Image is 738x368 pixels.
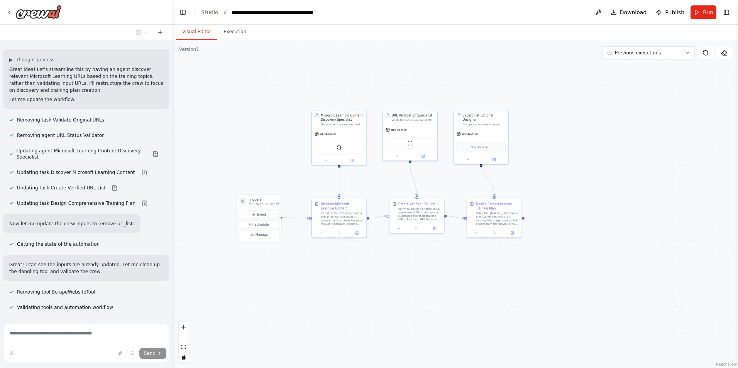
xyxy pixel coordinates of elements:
[9,66,163,94] p: Great idea! Let's streamline this by having an agent discover relevant Microsoft Learning URLs ba...
[427,226,442,231] button: Open in side panel
[179,322,189,362] div: React Flow controls
[17,304,113,311] span: Validating tools and automation workflow
[321,211,364,226] div: Based on the {training_topics} and {training_objectives}, research and discover the most relevant...
[178,7,188,18] button: Hide left sidebar
[408,163,419,196] g: Edge from 373b5366-d9e4-40f9-b86e-1995ae20be71 to bd5a06a5-0661-432e-9e2a-1a72e7e013b5
[9,57,13,63] span: ▶
[620,8,647,16] span: Download
[17,320,163,332] span: Renaming project to Microsoft Learning Training Plan Generator
[665,8,684,16] span: Publish
[320,132,336,136] span: gpt-4o-mini
[15,5,62,19] img: Logo
[476,202,519,211] div: Design Comprehensive Training Plan
[127,348,138,359] button: Click to speak your automation idea
[201,9,218,15] a: Studio
[330,230,349,236] button: No output available
[179,352,189,362] button: toggle interactivity
[16,57,54,63] span: Thought process
[615,50,661,56] span: Previous executions
[391,128,407,132] span: gpt-4o-mini
[238,231,279,239] button: Manage
[321,123,364,127] div: Discover and curate the most relevant Microsoft Learning URLs and training resources based on the...
[6,348,17,359] button: Improve this prompt
[238,210,279,219] button: Event
[17,200,135,206] span: Updating task Design Comprehensive Training Plan
[217,24,252,40] button: Execution
[471,145,491,149] span: Drop tools here
[311,199,367,238] div: Discover Microsoft Learning ContentBased on the {training_topics} and {training_objectives}, rese...
[179,46,199,52] div: Version 1
[691,5,716,19] button: Run
[132,28,151,37] button: Switch to previous chat
[179,342,189,352] button: fit view
[481,157,506,162] button: Open in side panel
[485,230,504,236] button: No output available
[17,185,105,191] span: Updating task Create Verified URL List
[321,202,364,211] div: Discover Microsoft Learning Content
[9,220,134,227] p: Now let me update the crew inputs to remove url_list:
[17,148,146,160] span: Updating agent Microsoft Learning Content Discovery Specialist
[653,5,687,19] button: Publish
[17,289,95,295] span: Removing tool ScrapeWebsiteTool
[201,8,318,16] nav: breadcrumb
[703,8,713,16] span: Run
[176,24,217,40] button: Visual Editor
[17,117,104,123] span: Removing task Validate Original URLs
[392,118,435,122] div: Verify that all replacement URLs and newly suggested Microsoft training URLs are working correctl...
[249,197,279,201] h3: Triggers
[321,113,364,122] div: Microsoft Learning Content Discovery Specialist
[249,202,279,205] p: No triggers configured
[398,207,441,221] div: Verify all working original URLs, replacement URLs, and newly suggested Microsoft training URLs. ...
[369,214,387,220] g: Edge from 14457508-e002-4929-829e-0f20e4ca9448 to bd5a06a5-0661-432e-9e2a-1a72e7e013b5
[154,28,166,37] button: Start a new chat
[383,110,438,161] div: URL Verification SpecialistVerify that all replacement URLs and newly suggested Microsoft trainin...
[479,162,496,196] g: Edge from 184c65cd-55e9-49b0-844a-88e9cbdd622b to 045d2b17-fc75-4011-84f6-8a7607d7be1a
[115,348,125,359] button: Upload files
[504,230,520,236] button: Open in side panel
[407,226,426,231] button: No output available
[9,96,163,103] p: Let me update the workflow:
[408,140,413,146] img: ScrapeWebsiteTool
[337,168,341,196] g: Edge from f28287e4-807b-4766-b2b5-b0dd08f0e641 to 14457508-e002-4929-829e-0f20e4ca9448
[467,199,522,238] div: Design Comprehensive Training PlanUsing the {training_objectives} and ALL verified Microsoft trai...
[398,202,435,206] div: Create Verified URL List
[349,230,364,236] button: Open in side panel
[411,154,436,159] button: Open in side panel
[144,350,156,356] span: Send
[462,132,477,136] span: gpt-4o-mini
[254,222,269,226] span: Schedule
[602,46,695,59] button: Previous executions
[17,169,135,176] span: Updating task Discover Microsoft Learning Content
[17,241,100,247] span: Getting the state of the automation
[453,110,509,164] div: Expert Instructional DesignerDesign a comprehensive and detailed training plan based on the provi...
[721,7,732,18] button: Show right sidebar
[476,211,519,226] div: Using the {training_objectives} and ALL verified Microsoft training URLs organized by POC phases ...
[139,348,166,359] button: Send
[337,145,342,150] img: SerperDevTool
[389,199,445,233] div: Create Verified URL ListVerify all working original URLs, replacement URLs, and newly suggested M...
[392,113,435,117] div: URL Verification Specialist
[463,123,506,127] div: Design a comprehensive and detailed training plan based on the provided {training_objectives} and...
[463,113,506,122] div: Expert Instructional Designer
[238,220,279,229] button: Schedule
[256,233,268,237] span: Manage
[257,212,266,216] span: Event
[9,57,54,63] button: ▶Thought process
[236,194,282,241] div: TriggersNo triggers configuredEventScheduleManage
[9,261,163,275] p: Great! I can see the inputs are already updated. Let me clean up the dangling tool and validate t...
[179,322,189,332] button: zoom in
[447,214,464,220] g: Edge from bd5a06a5-0661-432e-9e2a-1a72e7e013b5 to 045d2b17-fc75-4011-84f6-8a7607d7be1a
[608,5,650,19] button: Download
[281,216,309,221] g: Edge from triggers to 14457508-e002-4929-829e-0f20e4ca9448
[311,110,367,165] div: Microsoft Learning Content Discovery SpecialistDiscover and curate the most relevant Microsoft Le...
[179,332,189,342] button: zoom out
[340,158,365,163] button: Open in side panel
[716,362,737,366] a: React Flow attribution
[17,132,104,138] span: Removing agent URL Status Validator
